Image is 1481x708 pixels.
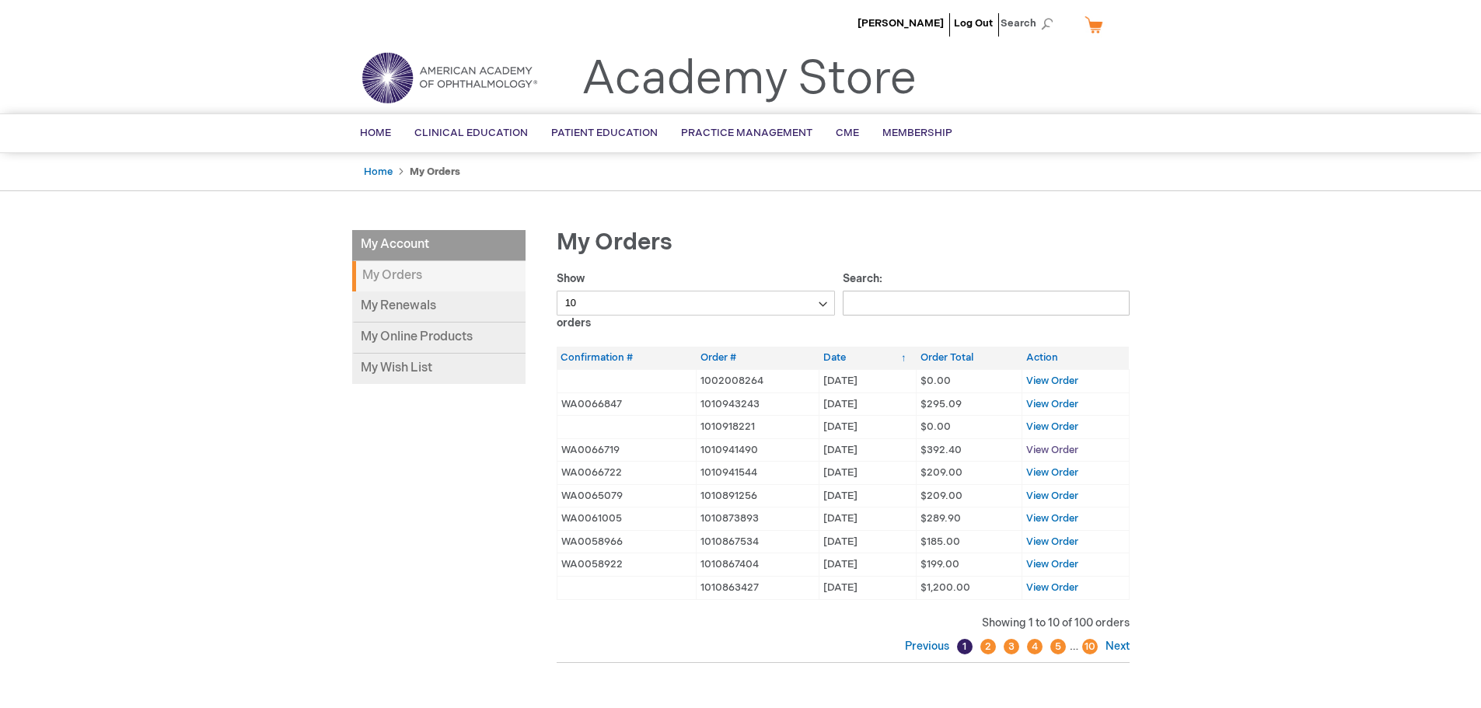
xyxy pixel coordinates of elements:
a: View Order [1026,420,1078,433]
td: 1010891256 [697,484,819,507]
td: [DATE] [819,484,917,507]
a: 10 [1082,639,1098,654]
span: … [1070,640,1078,653]
th: Action: activate to sort column ascending [1022,347,1129,369]
a: My Online Products [352,323,526,354]
td: 1010867534 [697,530,819,553]
td: [DATE] [819,392,917,416]
a: My Renewals [352,291,526,323]
a: Previous [905,640,953,653]
a: 3 [1004,639,1019,654]
td: WA0061005 [557,507,697,531]
a: View Order [1026,444,1078,456]
label: Show orders [557,272,836,330]
label: Search: [843,272,1130,309]
td: WA0058966 [557,530,697,553]
span: $289.90 [920,512,961,525]
td: [DATE] [819,507,917,531]
span: $1,200.00 [920,581,970,594]
span: My Orders [557,228,672,256]
span: $185.00 [920,535,960,548]
span: Membership [882,127,952,139]
a: View Order [1026,466,1078,479]
a: View Order [1026,490,1078,502]
a: View Order [1026,535,1078,548]
a: Next [1102,640,1130,653]
div: Showing 1 to 10 of 100 orders [557,616,1130,631]
strong: My Orders [410,166,460,178]
a: Home [364,166,393,178]
span: Clinical Education [414,127,528,139]
span: CME [836,127,859,139]
span: Patient Education [551,127,658,139]
span: Search [1001,8,1060,39]
td: 1010863427 [697,577,819,600]
th: Order Total: activate to sort column ascending [917,347,1022,369]
th: Confirmation #: activate to sort column ascending [557,347,697,369]
span: $0.00 [920,375,951,387]
td: 1010867404 [697,553,819,577]
td: 1010918221 [697,416,819,439]
span: $392.40 [920,444,962,456]
td: WA0058922 [557,553,697,577]
th: Date: activate to sort column ascending [819,347,917,369]
span: $295.09 [920,398,962,410]
a: 2 [980,639,996,654]
td: 1010873893 [697,507,819,531]
span: $0.00 [920,420,951,433]
a: 4 [1027,639,1043,654]
td: [DATE] [819,416,917,439]
select: Showorders [557,291,836,316]
span: $199.00 [920,558,959,570]
th: Order #: activate to sort column ascending [697,347,819,369]
a: View Order [1026,581,1078,594]
span: $209.00 [920,466,962,479]
span: Home [360,127,391,139]
td: 1010943243 [697,392,819,416]
td: 1010941490 [697,438,819,462]
span: Practice Management [681,127,812,139]
a: Academy Store [582,51,917,107]
td: [DATE] [819,438,917,462]
a: 1 [957,639,973,654]
a: 5 [1050,639,1066,654]
td: WA0066719 [557,438,697,462]
strong: My Orders [352,261,526,291]
td: WA0066722 [557,462,697,485]
a: View Order [1026,512,1078,525]
td: [DATE] [819,577,917,600]
td: [DATE] [819,369,917,392]
a: View Order [1026,398,1078,410]
a: Log Out [954,17,993,30]
td: [DATE] [819,553,917,577]
a: View Order [1026,558,1078,570]
a: View Order [1026,375,1078,387]
span: $209.00 [920,490,962,502]
a: My Wish List [352,354,526,384]
td: WA0065079 [557,484,697,507]
input: Search: [843,291,1130,316]
td: 1002008264 [697,369,819,392]
td: WA0066847 [557,392,697,416]
a: [PERSON_NAME] [858,17,944,30]
td: [DATE] [819,462,917,485]
td: 1010941544 [697,462,819,485]
td: [DATE] [819,530,917,553]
